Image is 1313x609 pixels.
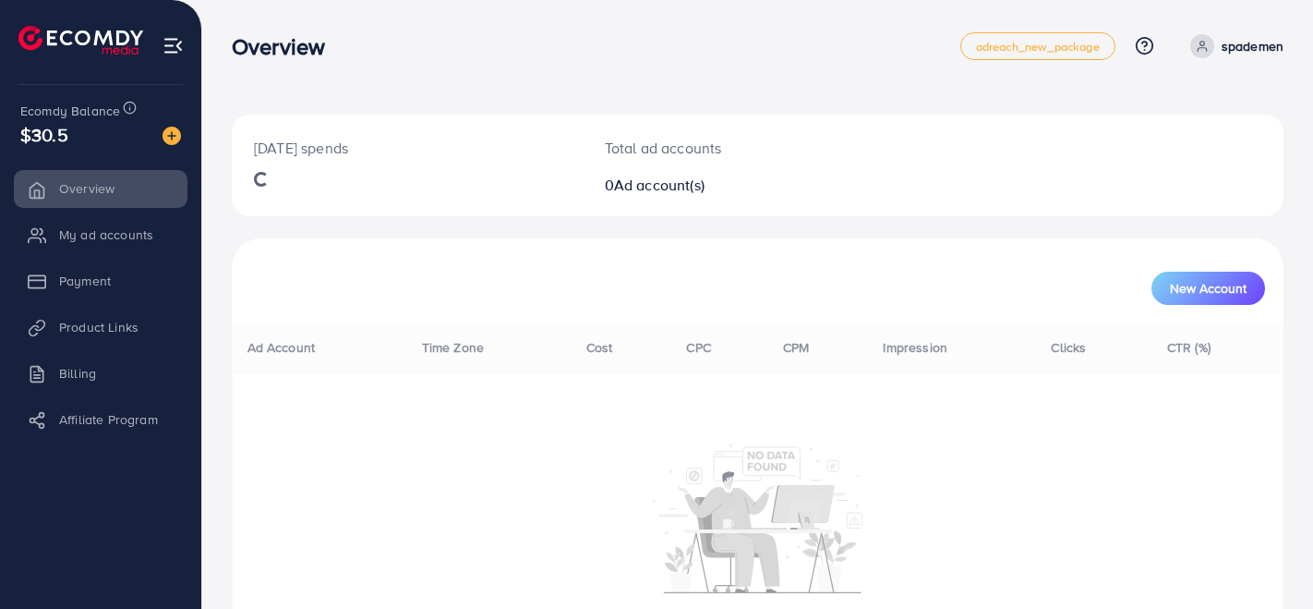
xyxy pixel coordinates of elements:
[1222,35,1283,57] p: spademen
[20,121,68,148] span: $30.5
[254,137,560,159] p: [DATE] spends
[1170,282,1247,295] span: New Account
[232,33,340,60] h3: Overview
[976,41,1100,53] span: adreach_new_package
[960,32,1115,60] a: adreach_new_package
[163,35,184,56] img: menu
[18,26,143,55] img: logo
[605,137,824,159] p: Total ad accounts
[605,177,824,194] h2: 0
[1151,272,1265,305] button: New Account
[1183,34,1283,58] a: spademen
[163,127,181,145] img: image
[20,102,120,120] span: Ecomdy Balance
[614,175,705,195] span: Ad account(s)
